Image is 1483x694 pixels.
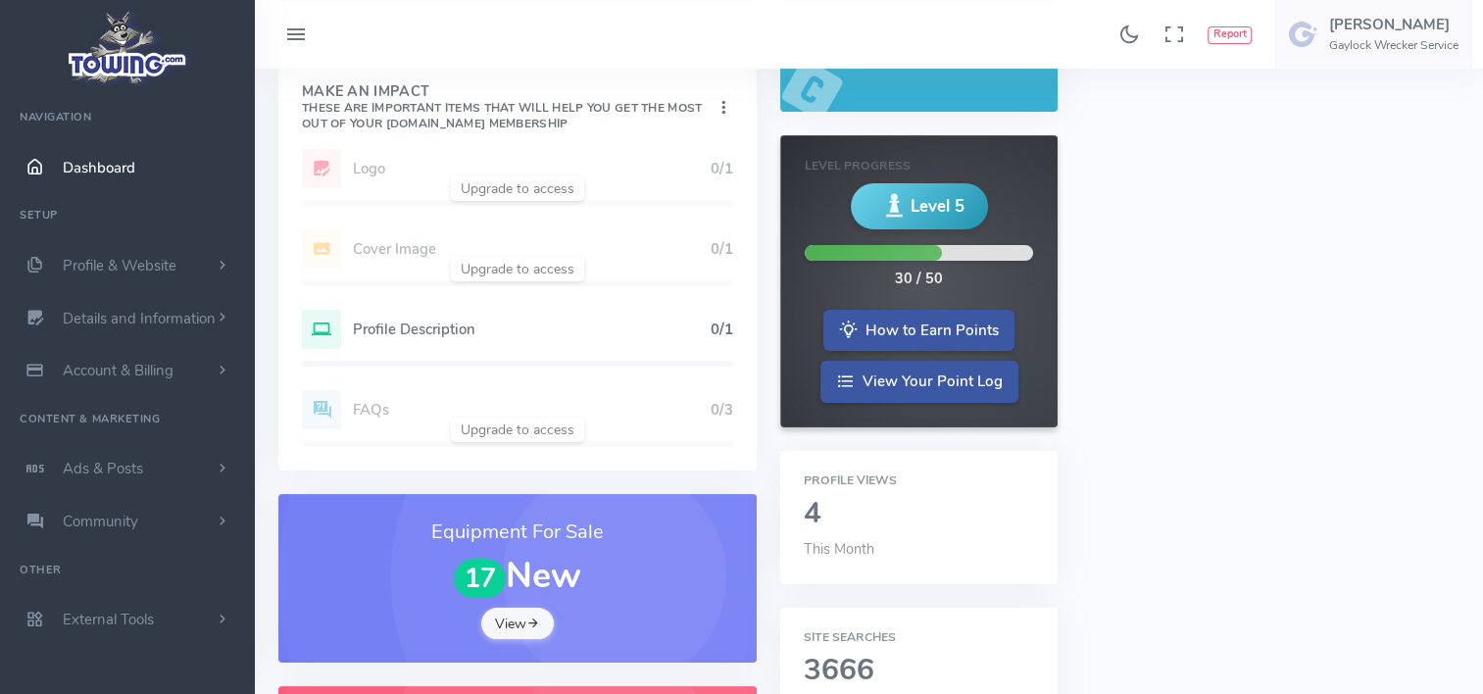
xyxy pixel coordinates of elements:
[63,256,176,275] span: Profile & Website
[63,361,173,380] span: Account & Billing
[804,655,1034,687] h2: 3666
[302,518,733,547] h3: Equipment For Sale
[804,9,1034,78] h5: C
[823,310,1014,352] a: How to Earn Points
[804,539,874,559] span: This Month
[63,512,138,531] span: Community
[481,608,554,639] a: View
[804,631,1034,644] h6: Site Searches
[63,158,135,177] span: Dashboard
[302,100,702,131] small: These are important items that will help you get the most out of your [DOMAIN_NAME] Membership
[1329,39,1458,52] h6: Gaylock Wrecker Service
[454,559,507,599] span: 17
[63,309,216,328] span: Details and Information
[895,269,943,290] div: 30 / 50
[805,160,1033,173] h6: Level Progress
[911,194,964,219] span: Level 5
[804,474,1034,487] h6: Profile Views
[1288,19,1319,50] img: user-image
[302,557,733,598] h1: New
[804,498,1034,530] h2: 4
[63,459,143,478] span: Ads & Posts
[820,361,1018,403] a: View Your Point Log
[353,322,711,337] h5: Profile Description
[1208,26,1252,44] button: Report
[302,84,714,131] h4: Make An Impact
[63,610,154,629] span: External Tools
[711,322,733,337] h5: 0/1
[1329,17,1458,32] h5: [PERSON_NAME]
[62,6,194,89] img: logo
